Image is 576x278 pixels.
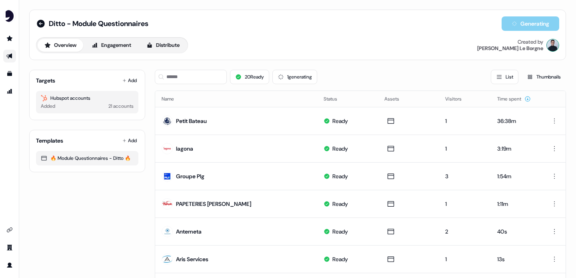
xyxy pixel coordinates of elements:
[445,172,484,180] div: 3
[121,75,138,86] button: Add
[445,200,484,208] div: 1
[230,70,269,84] button: 20Ready
[332,255,348,263] div: Ready
[497,117,535,125] div: 36:38m
[491,70,518,84] button: List
[497,92,531,106] button: Time spent
[445,145,484,153] div: 1
[162,92,184,106] button: Name
[518,39,543,45] div: Created by
[85,39,138,52] button: Engagement
[332,172,348,180] div: Ready
[41,94,134,102] div: Hubspot accounts
[546,39,559,52] img: Ugo
[497,145,535,153] div: 3:19m
[176,117,207,125] div: Petit Bateau
[378,91,439,107] th: Assets
[332,117,348,125] div: Ready
[3,32,16,45] a: Go to prospects
[176,172,204,180] div: Groupe Plg
[445,92,471,106] button: Visitors
[3,85,16,98] a: Go to attribution
[522,70,566,84] button: Thumbnails
[38,39,83,52] button: Overview
[497,172,535,180] div: 1:54m
[121,135,138,146] button: Add
[176,145,193,153] div: Iagona
[332,200,348,208] div: Ready
[3,50,16,62] a: Go to outbound experience
[3,259,16,272] a: Go to profile
[36,137,63,145] div: Templates
[497,200,535,208] div: 1:11m
[497,228,535,236] div: 40s
[332,228,348,236] div: Ready
[324,92,347,106] button: Status
[497,255,535,263] div: 13s
[49,19,148,28] span: Ditto - Module Questionnaires
[3,241,16,254] a: Go to team
[332,145,348,153] div: Ready
[445,117,484,125] div: 1
[41,154,134,162] div: 🔥 Module Questionnaires - Ditto 🔥
[176,228,202,236] div: Antemeta
[3,67,16,80] a: Go to templates
[140,39,186,52] button: Distribute
[272,70,317,84] button: 1generating
[108,102,134,110] div: 21 accounts
[176,255,208,263] div: Aris Services
[41,102,55,110] div: Added
[36,77,55,85] div: Targets
[445,255,484,263] div: 1
[445,228,484,236] div: 2
[176,200,251,208] div: PAPETERIES [PERSON_NAME]
[3,224,16,236] a: Go to integrations
[477,45,543,52] div: [PERSON_NAME] Le Borgne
